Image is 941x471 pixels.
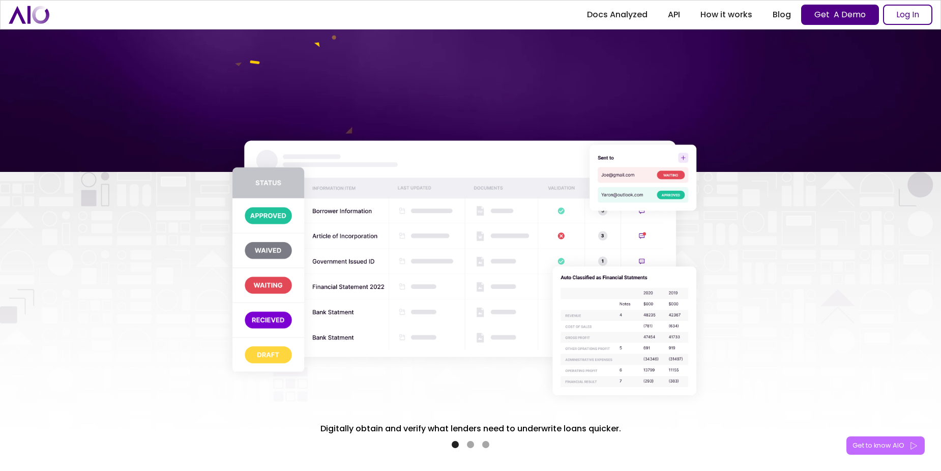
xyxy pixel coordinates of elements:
a: home [9,6,49,23]
h5: Digitally obtain and verify what lenders need to underwrite loans quicker. [320,423,621,434]
a: Get A Demo [801,5,879,25]
div: carousel [210,126,731,434]
a: Blog [762,6,801,24]
div: 1 of 3 [210,126,731,434]
div: Show slide 3 of 3 [482,441,489,448]
a: How it works [690,6,762,24]
div: Show slide 1 of 3 [452,441,459,448]
div: Get to know AIO [852,440,904,451]
a: Log In [883,5,932,25]
a: Docs Analyzed [577,6,658,24]
a: API [658,6,690,24]
div: Show slide 2 of 3 [467,441,474,448]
